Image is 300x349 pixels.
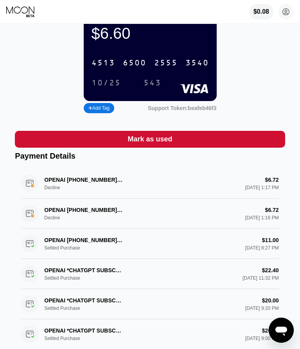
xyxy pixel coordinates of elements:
[15,152,285,161] div: Payment Details
[87,55,214,71] div: 4513650025553540
[138,76,167,89] div: 543
[86,76,127,89] div: 10/25
[92,59,115,68] div: 4513
[92,79,121,88] div: 10/25
[128,135,172,144] div: Mark as used
[154,59,178,68] div: 2555
[148,105,217,111] div: Support Token: beafeb46f3
[148,105,217,111] div: Support Token:beafeb46f3
[123,59,146,68] div: 6500
[253,8,269,15] div: $0.08
[144,79,161,88] div: 543
[15,131,285,148] div: Mark as used
[92,25,209,42] div: $6.60
[269,318,294,343] iframe: Кнопка запуска окна обмена сообщениями
[249,4,273,20] div: $0.08
[185,59,209,68] div: 3540
[84,103,114,113] div: Add Tag
[88,105,110,111] div: Add Tag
